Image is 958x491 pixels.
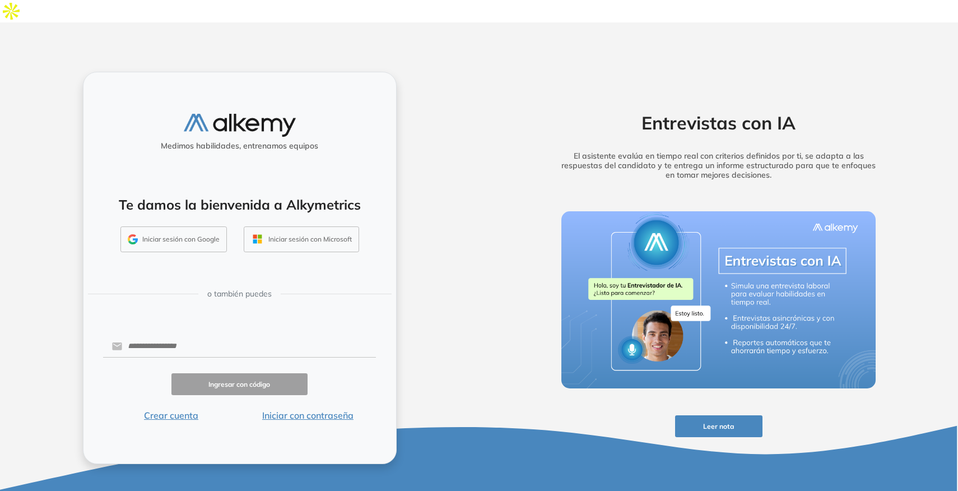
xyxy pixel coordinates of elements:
[103,409,240,422] button: Crear cuenta
[171,373,308,395] button: Ingresar con código
[244,226,359,252] button: Iniciar sesión con Microsoft
[675,415,762,437] button: Leer nota
[544,112,894,133] h2: Entrevistas con IA
[251,233,264,245] img: OUTLOOK_ICON
[544,151,894,179] h5: El asistente evalúa en tiempo real con criterios definidos por ti, se adapta a las respuestas del...
[184,114,296,137] img: logo-alkemy
[239,409,376,422] button: Iniciar con contraseña
[756,361,958,491] iframe: Chat Widget
[120,226,227,252] button: Iniciar sesión con Google
[88,141,392,151] h5: Medimos habilidades, entrenamos equipos
[128,234,138,244] img: GMAIL_ICON
[98,197,382,213] h4: Te damos la bienvenida a Alkymetrics
[756,361,958,491] div: Widget de chat
[561,211,876,388] img: img-more-info
[207,288,272,300] span: o también puedes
